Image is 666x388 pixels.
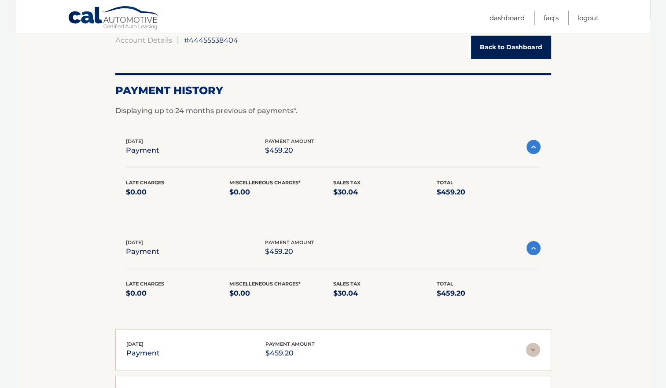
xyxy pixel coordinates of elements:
[229,179,301,186] span: Miscelleneous Charges*
[265,239,314,245] span: payment amount
[437,179,453,186] span: Total
[265,138,314,144] span: payment amount
[229,186,333,198] p: $0.00
[489,11,525,25] a: Dashboard
[578,11,599,25] a: Logout
[437,287,541,300] p: $459.20
[115,106,551,116] p: Displaying up to 24 months previous of payments*.
[265,341,315,347] span: payment amount
[333,179,361,186] span: Sales Tax
[333,287,437,300] p: $30.04
[126,341,144,347] span: [DATE]
[115,36,172,44] a: Account Details
[437,186,541,198] p: $459.20
[115,84,551,97] h2: Payment History
[126,239,143,245] span: [DATE]
[68,6,160,31] a: Cal Automotive
[265,245,314,258] p: $459.20
[229,281,301,287] span: Miscelleneous Charges*
[526,241,541,255] img: accordion-active.svg
[126,287,230,300] p: $0.00
[544,11,559,25] a: FAQ's
[126,179,164,186] span: Late Charges
[265,347,315,359] p: $459.20
[126,245,159,258] p: payment
[177,36,179,44] span: |
[229,287,333,300] p: $0.00
[526,343,540,357] img: accordion-rest.svg
[126,186,230,198] p: $0.00
[526,140,541,154] img: accordion-active.svg
[126,347,160,359] p: payment
[437,281,453,287] span: Total
[126,144,159,157] p: payment
[126,281,164,287] span: Late Charges
[126,138,143,144] span: [DATE]
[333,281,361,287] span: Sales Tax
[333,186,437,198] p: $30.04
[471,36,551,59] a: Back to Dashboard
[265,144,314,157] p: $459.20
[184,36,238,44] span: #44455538404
